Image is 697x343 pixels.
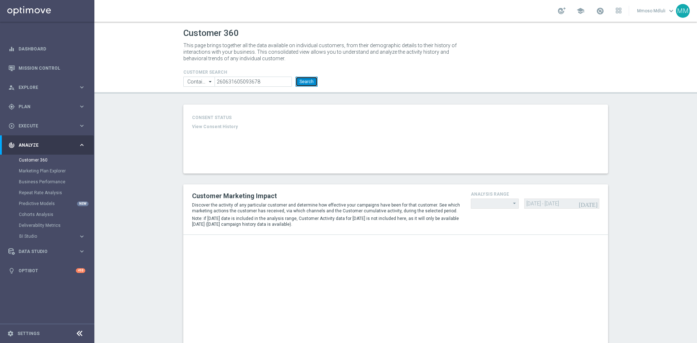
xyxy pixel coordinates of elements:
i: keyboard_arrow_right [78,248,85,255]
h4: CUSTOMER SEARCH [183,70,318,75]
i: settings [7,330,14,337]
span: Explore [19,85,78,90]
div: Marketing Plan Explorer [19,166,94,176]
div: Optibot [8,261,85,280]
span: school [576,7,584,15]
button: View Consent History [192,124,238,130]
div: Predictive Models [19,198,94,209]
div: BI Studio [19,234,78,238]
a: Customer 360 [19,157,76,163]
div: Explore [8,84,78,91]
h4: analysis range [471,192,599,197]
button: gps_fixed Plan keyboard_arrow_right [8,104,86,110]
div: Dashboard [8,39,85,58]
a: Dashboard [19,39,85,58]
div: NEW [77,201,89,206]
span: Plan [19,105,78,109]
button: Data Studio keyboard_arrow_right [8,249,86,254]
span: Analyze [19,143,78,147]
span: Data Studio [19,249,78,254]
a: Repeat Rate Analysis [19,190,76,196]
div: Repeat Rate Analysis [19,187,94,198]
button: track_changes Analyze keyboard_arrow_right [8,142,86,148]
p: Note: if [DATE] date is included in the analysis range, Customer Activity data for [DATE] is not ... [192,216,460,227]
div: Business Performance [19,176,94,187]
h4: CONSENT STATUS [192,115,277,120]
i: lightbulb [8,268,15,274]
i: keyboard_arrow_right [78,233,85,240]
i: keyboard_arrow_right [78,103,85,110]
div: Deliverability Metrics [19,220,94,231]
a: Mmoso Mdlulikeyboard_arrow_down [636,5,676,16]
div: Execute [8,123,78,129]
div: Mission Control [8,58,85,78]
a: Business Performance [19,179,76,185]
i: keyboard_arrow_right [78,84,85,91]
div: +10 [76,268,85,273]
i: person_search [8,84,15,91]
button: lightbulb Optibot +10 [8,268,86,274]
p: Discover the activity of any particular customer and determine how effective your campaigns have ... [192,202,460,214]
div: Cohorts Analysis [19,209,94,220]
i: equalizer [8,46,15,52]
input: Enter CID, Email, name or phone [215,77,292,87]
button: play_circle_outline Execute keyboard_arrow_right [8,123,86,129]
a: Predictive Models [19,201,76,207]
span: keyboard_arrow_down [667,7,675,15]
div: Customer 360 [19,155,94,166]
span: BI Studio [19,234,71,238]
div: Data Studio [8,248,78,255]
i: keyboard_arrow_right [78,142,85,148]
h2: Customer Marketing Impact [192,192,460,200]
i: arrow_drop_down [207,77,214,86]
i: gps_fixed [8,103,15,110]
div: MM [676,4,690,18]
a: Marketing Plan Explorer [19,168,76,174]
p: This page brings together all the data available on individual customers, from their demographic ... [183,42,463,62]
a: Deliverability Metrics [19,222,76,228]
button: BI Studio keyboard_arrow_right [19,233,86,239]
i: track_changes [8,142,15,148]
span: Execute [19,124,78,128]
button: Mission Control [8,65,86,71]
div: Analyze [8,142,78,148]
a: Cohorts Analysis [19,212,76,217]
input: Contains [183,77,215,87]
button: equalizer Dashboard [8,46,86,52]
button: Search [295,77,318,87]
a: Settings [17,331,40,336]
h1: Customer 360 [183,28,608,38]
a: Optibot [19,261,76,280]
div: Plan [8,103,78,110]
i: play_circle_outline [8,123,15,129]
i: arrow_drop_down [511,199,518,208]
a: Mission Control [19,58,85,78]
div: BI Studio [19,231,94,242]
button: person_search Explore keyboard_arrow_right [8,85,86,90]
i: keyboard_arrow_right [78,122,85,129]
